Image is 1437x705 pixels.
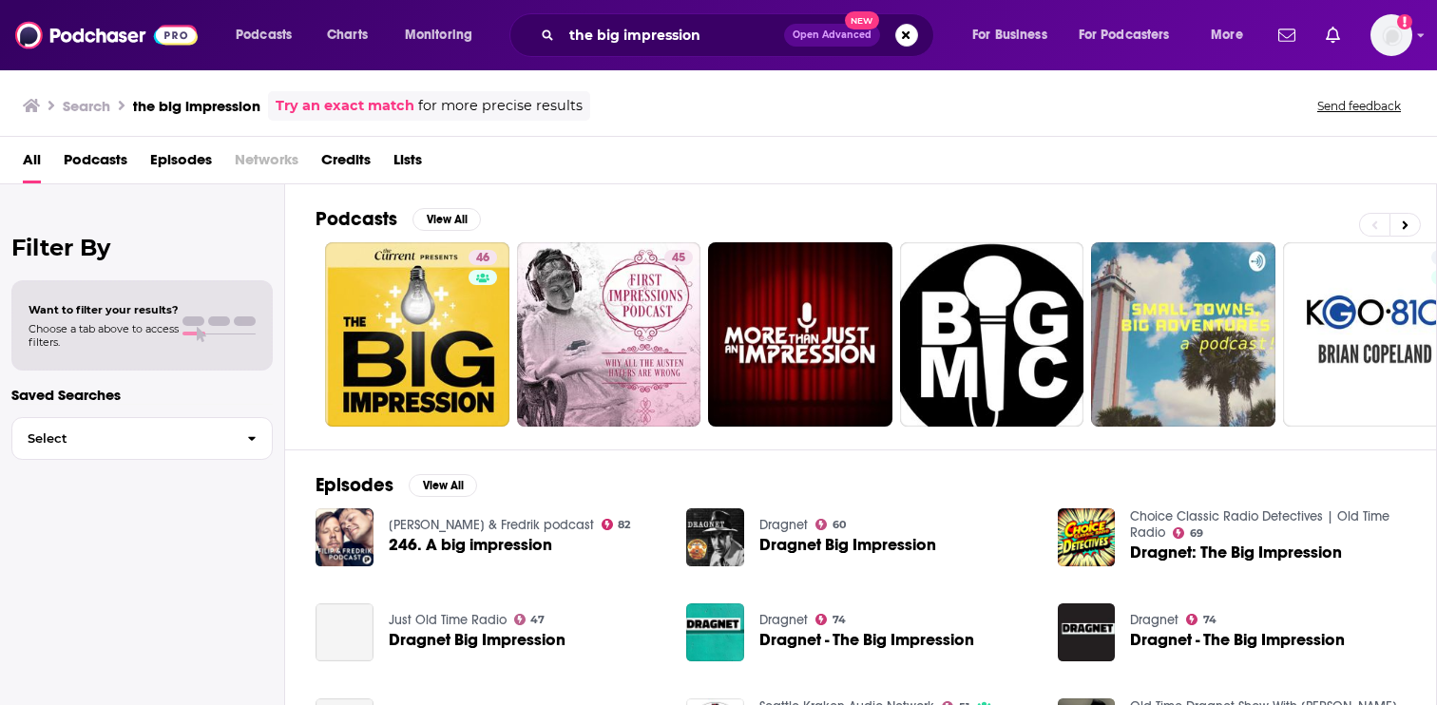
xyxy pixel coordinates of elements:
img: Dragnet: The Big Impression [1058,508,1116,566]
span: 46 [476,249,489,268]
span: Charts [327,22,368,48]
button: View All [409,474,477,497]
a: Try an exact match [276,95,414,117]
a: 82 [602,519,631,530]
button: open menu [959,20,1071,50]
a: Dragnet - The Big Impression [759,632,974,648]
h2: Podcasts [316,207,397,231]
a: 46 [325,242,509,427]
span: 45 [672,249,685,268]
span: 69 [1190,529,1203,538]
span: Choose a tab above to access filters. [29,322,179,349]
span: 47 [530,616,545,624]
a: 47 [514,614,546,625]
a: Dragnet - The Big Impression [1130,632,1345,648]
a: Dragnet [1130,612,1178,628]
a: Show notifications dropdown [1318,19,1348,51]
span: 74 [833,616,846,624]
a: Credits [321,144,371,183]
img: 246. A big impression [316,508,374,566]
span: Open Advanced [793,30,872,40]
a: 45 [664,250,693,265]
a: Dragnet Big Impression [389,632,565,648]
a: Episodes [150,144,212,183]
a: Filip & Fredrik podcast [389,517,594,533]
span: For Podcasters [1079,22,1170,48]
a: 60 [815,519,846,530]
a: Choice Classic Radio Detectives | Old Time Radio [1130,508,1389,541]
button: Show profile menu [1370,14,1412,56]
svg: Add a profile image [1397,14,1412,29]
span: for more precise results [418,95,583,117]
span: Select [12,432,232,445]
a: Dragnet Big Impression [759,537,936,553]
a: Just Old Time Radio [389,612,507,628]
h3: Search [63,97,110,115]
button: open menu [1197,20,1267,50]
span: Networks [235,144,298,183]
p: Saved Searches [11,386,273,404]
img: Podchaser - Follow, Share and Rate Podcasts [15,17,198,53]
a: All [23,144,41,183]
img: User Profile [1370,14,1412,56]
button: open menu [392,20,497,50]
span: Podcasts [236,22,292,48]
img: Dragnet - The Big Impression [1058,603,1116,661]
span: Logged in as Marketing09 [1370,14,1412,56]
button: View All [412,208,481,231]
a: Dragnet [759,517,808,533]
a: PodcastsView All [316,207,481,231]
a: Dragnet: The Big Impression [1130,544,1342,561]
a: Lists [393,144,422,183]
span: 82 [618,521,630,529]
a: 46 [469,250,497,265]
a: Show notifications dropdown [1271,19,1303,51]
a: Dragnet [759,612,808,628]
a: 74 [1186,614,1217,625]
h2: Episodes [316,473,393,497]
button: Send feedback [1312,98,1407,114]
input: Search podcasts, credits, & more... [562,20,784,50]
a: Dragnet Big Impression [316,603,374,661]
a: EpisodesView All [316,473,477,497]
a: Podcasts [64,144,127,183]
span: For Business [972,22,1047,48]
button: open menu [222,20,316,50]
a: 246. A big impression [389,537,552,553]
span: 60 [833,521,846,529]
a: 69 [1173,527,1203,539]
button: open menu [1066,20,1197,50]
button: Open AdvancedNew [784,24,880,47]
h3: the big impression [133,97,260,115]
a: 74 [815,614,846,625]
a: Charts [315,20,379,50]
span: New [845,11,879,29]
span: 74 [1203,616,1217,624]
span: Want to filter your results? [29,303,179,316]
h2: Filter By [11,234,273,261]
span: More [1211,22,1243,48]
a: 45 [517,242,701,427]
button: Select [11,417,273,460]
span: Monitoring [405,22,472,48]
img: Dragnet Big Impression [686,508,744,566]
img: Dragnet - The Big Impression [686,603,744,661]
div: Search podcasts, credits, & more... [527,13,952,57]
